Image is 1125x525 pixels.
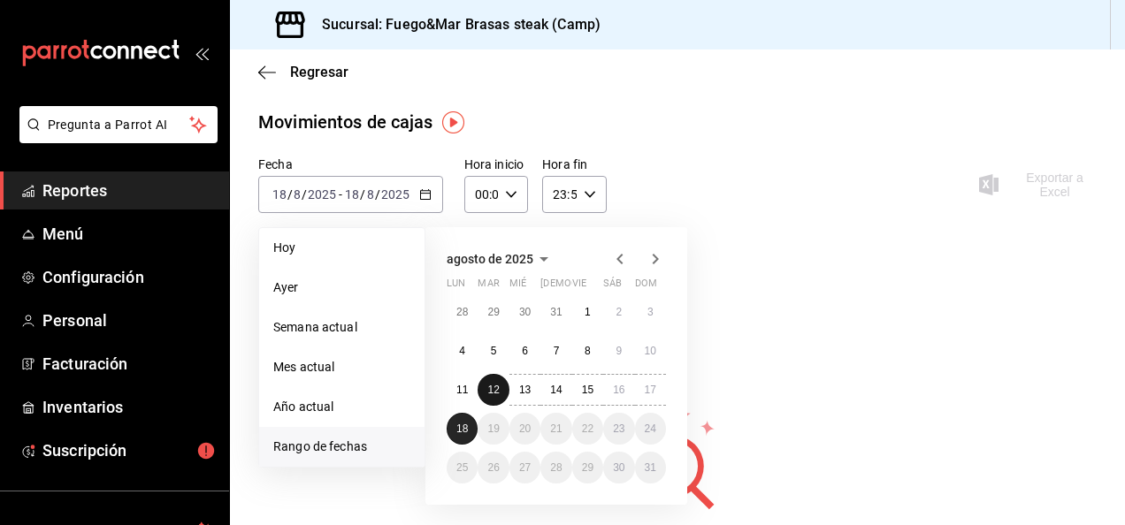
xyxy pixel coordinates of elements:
[487,461,499,474] abbr: 26 de agosto de 2025
[447,413,478,445] button: 18 de agosto de 2025
[540,452,571,483] button: 28 de agosto de 2025
[42,438,215,462] span: Suscripción
[308,14,601,35] h3: Sucursal: Fuego&Mar Brasas steak (Camp)
[290,64,348,80] span: Regresar
[42,179,215,202] span: Reportes
[585,345,591,357] abbr: 8 de agosto de 2025
[540,278,645,296] abbr: jueves
[360,187,365,202] span: /
[258,109,433,135] div: Movimientos de cajas
[635,335,666,367] button: 10 de agosto de 2025
[603,413,634,445] button: 23 de agosto de 2025
[478,296,509,328] button: 29 de julio de 2025
[487,422,499,435] abbr: 19 de agosto de 2025
[613,384,624,396] abbr: 16 de agosto de 2025
[273,398,410,416] span: Año actual
[572,296,603,328] button: 1 de agosto de 2025
[554,345,560,357] abbr: 7 de agosto de 2025
[572,374,603,406] button: 15 de agosto de 2025
[635,278,657,296] abbr: domingo
[273,278,410,297] span: Ayer
[456,384,468,396] abbr: 11 de agosto de 2025
[42,395,215,419] span: Inventarios
[603,335,634,367] button: 9 de agosto de 2025
[19,106,218,143] button: Pregunta a Parrot AI
[307,187,337,202] input: ----
[550,461,562,474] abbr: 28 de agosto de 2025
[540,413,571,445] button: 21 de agosto de 2025
[542,158,606,171] label: Hora fin
[635,296,666,328] button: 3 de agosto de 2025
[339,187,342,202] span: -
[302,187,307,202] span: /
[273,437,410,456] span: Rango de fechas
[582,461,593,474] abbr: 29 de agosto de 2025
[478,413,509,445] button: 19 de agosto de 2025
[487,384,499,396] abbr: 12 de agosto de 2025
[447,248,555,270] button: agosto de 2025
[572,335,603,367] button: 8 de agosto de 2025
[519,306,531,318] abbr: 30 de julio de 2025
[447,452,478,483] button: 25 de agosto de 2025
[509,296,540,328] button: 30 de julio de 2025
[287,187,293,202] span: /
[519,461,531,474] abbr: 27 de agosto de 2025
[613,461,624,474] abbr: 30 de agosto de 2025
[442,111,464,133] img: Tooltip marker
[366,187,375,202] input: --
[447,278,465,296] abbr: lunes
[635,374,666,406] button: 17 de agosto de 2025
[572,413,603,445] button: 22 de agosto de 2025
[380,187,410,202] input: ----
[603,296,634,328] button: 2 de agosto de 2025
[509,452,540,483] button: 27 de agosto de 2025
[572,452,603,483] button: 29 de agosto de 2025
[491,345,497,357] abbr: 5 de agosto de 2025
[519,384,531,396] abbr: 13 de agosto de 2025
[509,413,540,445] button: 20 de agosto de 2025
[447,252,533,266] span: agosto de 2025
[550,306,562,318] abbr: 31 de julio de 2025
[519,422,531,435] abbr: 20 de agosto de 2025
[603,278,622,296] abbr: sábado
[645,345,656,357] abbr: 10 de agosto de 2025
[42,222,215,246] span: Menú
[550,422,562,435] abbr: 21 de agosto de 2025
[585,306,591,318] abbr: 1 de agosto de 2025
[645,422,656,435] abbr: 24 de agosto de 2025
[603,452,634,483] button: 30 de agosto de 2025
[645,461,656,474] abbr: 31 de agosto de 2025
[540,374,571,406] button: 14 de agosto de 2025
[540,335,571,367] button: 7 de agosto de 2025
[647,306,654,318] abbr: 3 de agosto de 2025
[478,452,509,483] button: 26 de agosto de 2025
[456,306,468,318] abbr: 28 de julio de 2025
[582,422,593,435] abbr: 22 de agosto de 2025
[464,158,528,171] label: Hora inicio
[613,422,624,435] abbr: 23 de agosto de 2025
[12,128,218,147] a: Pregunta a Parrot AI
[603,374,634,406] button: 16 de agosto de 2025
[456,461,468,474] abbr: 25 de agosto de 2025
[616,345,622,357] abbr: 9 de agosto de 2025
[447,335,478,367] button: 4 de agosto de 2025
[522,345,528,357] abbr: 6 de agosto de 2025
[616,306,622,318] abbr: 2 de agosto de 2025
[509,374,540,406] button: 13 de agosto de 2025
[293,187,302,202] input: --
[447,374,478,406] button: 11 de agosto de 2025
[635,413,666,445] button: 24 de agosto de 2025
[478,278,499,296] abbr: martes
[509,278,526,296] abbr: miércoles
[344,187,360,202] input: --
[375,187,380,202] span: /
[273,318,410,337] span: Semana actual
[447,296,478,328] button: 28 de julio de 2025
[273,358,410,377] span: Mes actual
[456,422,468,435] abbr: 18 de agosto de 2025
[459,345,465,357] abbr: 4 de agosto de 2025
[478,335,509,367] button: 5 de agosto de 2025
[540,296,571,328] button: 31 de julio de 2025
[42,352,215,376] span: Facturación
